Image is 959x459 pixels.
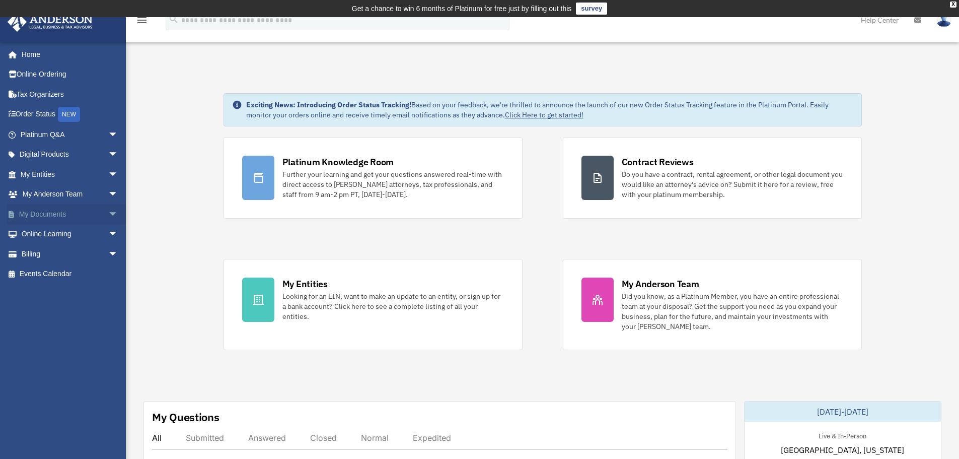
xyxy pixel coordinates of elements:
[7,264,133,284] a: Events Calendar
[108,145,128,165] span: arrow_drop_down
[108,224,128,245] span: arrow_drop_down
[108,184,128,205] span: arrow_drop_down
[950,2,956,8] div: close
[224,259,523,350] a: My Entities Looking for an EIN, want to make an update to an entity, or sign up for a bank accoun...
[108,244,128,265] span: arrow_drop_down
[413,433,451,443] div: Expedited
[576,3,607,15] a: survey
[563,137,862,219] a: Contract Reviews Do you have a contract, rental agreement, or other legal document you would like...
[282,156,394,168] div: Platinum Knowledge Room
[246,100,853,120] div: Based on your feedback, we're thrilled to announce the launch of our new Order Status Tracking fe...
[7,164,133,184] a: My Entitiesarrow_drop_down
[152,433,162,443] div: All
[810,430,874,440] div: Live & In-Person
[7,224,133,244] a: Online Learningarrow_drop_down
[781,444,904,456] span: [GEOGRAPHIC_DATA], [US_STATE]
[745,402,941,422] div: [DATE]-[DATE]
[7,84,133,104] a: Tax Organizers
[58,107,80,122] div: NEW
[108,124,128,145] span: arrow_drop_down
[7,145,133,165] a: Digital Productsarrow_drop_down
[7,64,133,85] a: Online Ordering
[136,18,148,26] a: menu
[168,14,179,25] i: search
[7,124,133,145] a: Platinum Q&Aarrow_drop_down
[7,204,133,224] a: My Documentsarrow_drop_down
[7,44,128,64] a: Home
[310,433,337,443] div: Closed
[622,278,699,290] div: My Anderson Team
[563,259,862,350] a: My Anderson Team Did you know, as a Platinum Member, you have an entire professional team at your...
[7,244,133,264] a: Billingarrow_drop_down
[224,137,523,219] a: Platinum Knowledge Room Further your learning and get your questions answered real-time with dire...
[282,278,328,290] div: My Entities
[248,433,286,443] div: Answered
[505,110,583,119] a: Click Here to get started!
[108,204,128,225] span: arrow_drop_down
[361,433,389,443] div: Normal
[282,291,504,321] div: Looking for an EIN, want to make an update to an entity, or sign up for a bank account? Click her...
[622,156,694,168] div: Contract Reviews
[7,184,133,205] a: My Anderson Teamarrow_drop_down
[186,433,224,443] div: Submitted
[136,14,148,26] i: menu
[246,100,411,109] strong: Exciting News: Introducing Order Status Tracking!
[352,3,572,15] div: Get a chance to win 6 months of Platinum for free just by filling out this
[7,104,133,125] a: Order StatusNEW
[622,169,843,200] div: Do you have a contract, rental agreement, or other legal document you would like an attorney's ad...
[936,13,951,27] img: User Pic
[5,12,96,32] img: Anderson Advisors Platinum Portal
[108,164,128,185] span: arrow_drop_down
[622,291,843,332] div: Did you know, as a Platinum Member, you have an entire professional team at your disposal? Get th...
[282,169,504,200] div: Further your learning and get your questions answered real-time with direct access to [PERSON_NAM...
[152,410,219,425] div: My Questions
